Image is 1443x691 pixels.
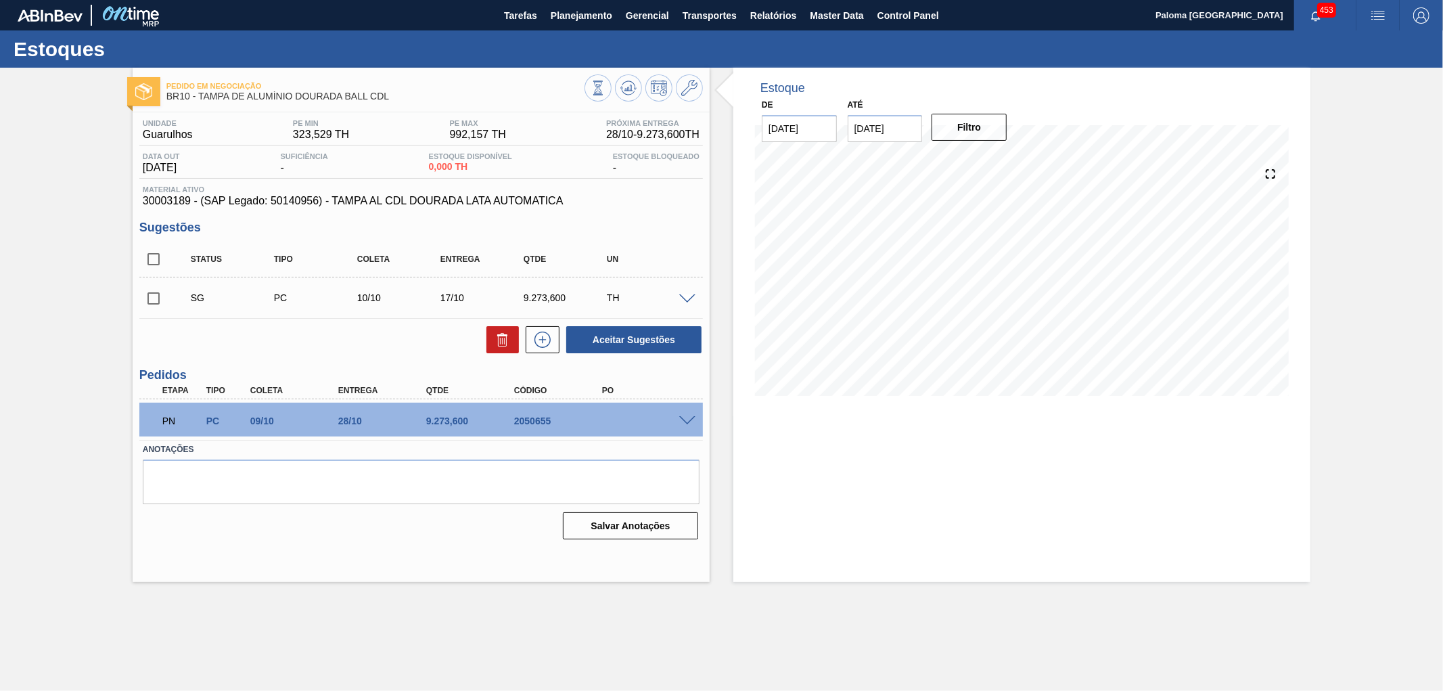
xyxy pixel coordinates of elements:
[143,152,180,160] span: Data out
[159,386,206,395] div: Etapa
[615,74,642,102] button: Atualizar Gráfico
[354,292,447,303] div: 10/10/2025
[848,115,923,142] input: dd/mm/yyyy
[750,7,796,24] span: Relatórios
[566,326,702,353] button: Aceitar Sugestões
[247,416,346,426] div: 09/10/2025
[187,292,281,303] div: Sugestão Criada
[877,7,939,24] span: Control Panel
[18,9,83,22] img: TNhmsLtSVTkK8tSr43FrP2fwEKptu5GPRR3wAAAABJRU5ErkJggg==
[277,152,331,174] div: -
[143,195,700,207] span: 30003189 - (SAP Legado: 50140956) - TAMPA AL CDL DOURADA LATA AUTOMATICA
[520,254,614,264] div: Qtde
[450,119,506,127] span: PE MAX
[1413,7,1429,24] img: Logout
[14,41,254,57] h1: Estoques
[559,325,703,355] div: Aceitar Sugestões
[293,119,349,127] span: PE MIN
[203,416,250,426] div: Pedido de Compra
[511,416,610,426] div: 2050655
[683,7,737,24] span: Transportes
[247,386,346,395] div: Coleta
[585,74,612,102] button: Visão Geral dos Estoques
[429,152,512,160] span: Estoque Disponível
[504,7,537,24] span: Tarefas
[551,7,612,24] span: Planejamento
[166,91,585,102] span: BR10 - TAMPA DE ALUMÍNIO DOURADA BALL CDL
[143,162,180,174] span: [DATE]
[143,129,193,141] span: Guarulhos
[606,119,700,127] span: Próxima Entrega
[848,100,863,110] label: Até
[599,386,698,395] div: PO
[520,292,614,303] div: 9.273,600
[159,406,206,436] div: Pedido em Negociação
[335,416,434,426] div: 28/10/2025
[139,368,703,382] h3: Pedidos
[762,115,837,142] input: dd/mm/yyyy
[423,386,522,395] div: Qtde
[606,129,700,141] span: 28/10 - 9.273,600 TH
[293,129,349,141] span: 323,529 TH
[187,254,281,264] div: Status
[519,326,559,353] div: Nova sugestão
[281,152,328,160] span: Suficiência
[423,416,522,426] div: 9.273,600
[203,386,250,395] div: Tipo
[429,162,512,172] span: 0,000 TH
[932,114,1007,141] button: Filtro
[437,292,530,303] div: 17/10/2025
[162,416,202,426] p: PN
[603,254,697,264] div: UN
[143,185,700,194] span: Material ativo
[1370,7,1386,24] img: userActions
[645,74,672,102] button: Programar Estoque
[437,254,530,264] div: Entrega
[480,326,519,353] div: Excluir Sugestões
[1294,6,1337,25] button: Notificações
[626,7,669,24] span: Gerencial
[563,512,698,539] button: Salvar Anotações
[143,119,193,127] span: Unidade
[139,221,703,235] h3: Sugestões
[676,74,703,102] button: Ir ao Master Data / Geral
[610,152,703,174] div: -
[271,254,364,264] div: Tipo
[760,81,805,95] div: Estoque
[166,82,585,90] span: Pedido em Negociação
[354,254,447,264] div: Coleta
[810,7,863,24] span: Master Data
[271,292,364,303] div: Pedido de Compra
[1317,3,1336,18] span: 453
[511,386,610,395] div: Código
[603,292,697,303] div: TH
[613,152,700,160] span: Estoque Bloqueado
[143,440,700,460] label: Anotações
[335,386,434,395] div: Entrega
[450,129,506,141] span: 992,157 TH
[135,83,152,100] img: Ícone
[762,100,773,110] label: De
